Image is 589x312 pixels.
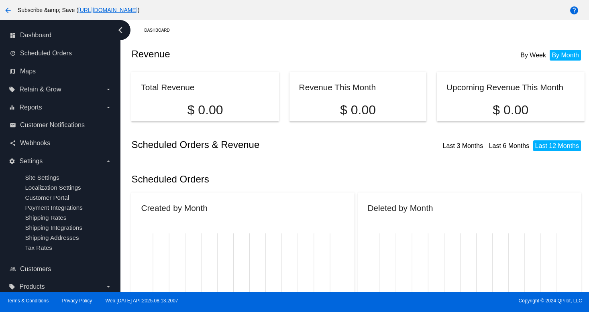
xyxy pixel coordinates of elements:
[10,50,16,57] i: update
[10,68,16,75] i: map
[25,194,69,201] a: Customer Portal
[446,83,563,92] h2: Upcoming Revenue This Month
[114,24,127,36] i: chevron_left
[25,204,83,211] a: Payment Integrations
[7,298,49,304] a: Terms & Conditions
[144,24,177,36] a: Dashboard
[535,142,579,149] a: Last 12 Months
[105,86,112,93] i: arrow_drop_down
[3,6,13,15] mat-icon: arrow_back
[25,184,81,191] a: Localization Settings
[141,103,269,118] p: $ 0.00
[550,50,581,61] li: By Month
[518,50,548,61] li: By Week
[368,203,433,213] h2: Deleted by Month
[299,83,376,92] h2: Revenue This Month
[25,174,59,181] a: Site Settings
[141,83,194,92] h2: Total Revenue
[19,86,61,93] span: Retain & Grow
[9,158,15,164] i: settings
[131,49,358,60] h2: Revenue
[10,32,16,38] i: dashboard
[25,244,52,251] a: Tax Rates
[105,104,112,111] i: arrow_drop_down
[19,158,43,165] span: Settings
[141,203,207,213] h2: Created by Month
[78,7,138,13] a: [URL][DOMAIN_NAME]
[10,263,112,276] a: people_outline Customers
[18,7,139,13] span: Subscribe &amp; Save ( )
[489,142,530,149] a: Last 6 Months
[20,265,51,273] span: Customers
[443,142,483,149] a: Last 3 Months
[9,284,15,290] i: local_offer
[10,266,16,272] i: people_outline
[10,140,16,146] i: share
[10,65,112,78] a: map Maps
[299,103,417,118] p: $ 0.00
[302,298,582,304] span: Copyright © 2024 QPilot, LLC
[19,283,45,290] span: Products
[105,158,112,164] i: arrow_drop_down
[10,47,112,60] a: update Scheduled Orders
[20,140,50,147] span: Webhooks
[105,284,112,290] i: arrow_drop_down
[9,86,15,93] i: local_offer
[25,224,82,231] a: Shipping Integrations
[446,103,575,118] p: $ 0.00
[131,174,358,185] h2: Scheduled Orders
[25,214,66,221] a: Shipping Rates
[106,298,178,304] a: Web:[DATE] API:2025.08.13.2007
[20,32,51,39] span: Dashboard
[10,119,112,132] a: email Customer Notifications
[62,298,92,304] a: Privacy Policy
[19,104,42,111] span: Reports
[9,104,15,111] i: equalizer
[131,139,358,150] h2: Scheduled Orders & Revenue
[569,6,579,15] mat-icon: help
[10,137,112,150] a: share Webhooks
[20,122,85,129] span: Customer Notifications
[20,68,36,75] span: Maps
[10,29,112,42] a: dashboard Dashboard
[10,122,16,128] i: email
[25,234,79,241] a: Shipping Addresses
[20,50,72,57] span: Scheduled Orders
